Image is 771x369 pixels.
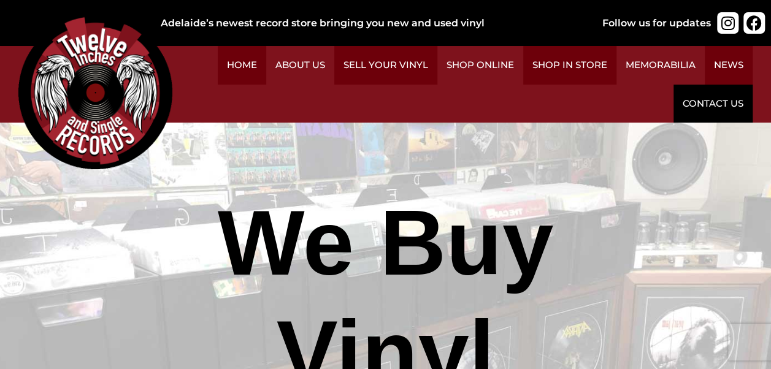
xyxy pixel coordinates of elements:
[705,46,753,85] a: News
[334,46,437,85] a: Sell Your Vinyl
[218,46,266,85] a: Home
[161,16,589,31] div: Adelaide’s newest record store bringing you new and used vinyl
[616,46,705,85] a: Memorabilia
[673,85,753,123] a: Contact Us
[266,46,334,85] a: About Us
[523,46,616,85] a: Shop in Store
[437,46,523,85] a: Shop Online
[602,16,711,31] div: Follow us for updates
